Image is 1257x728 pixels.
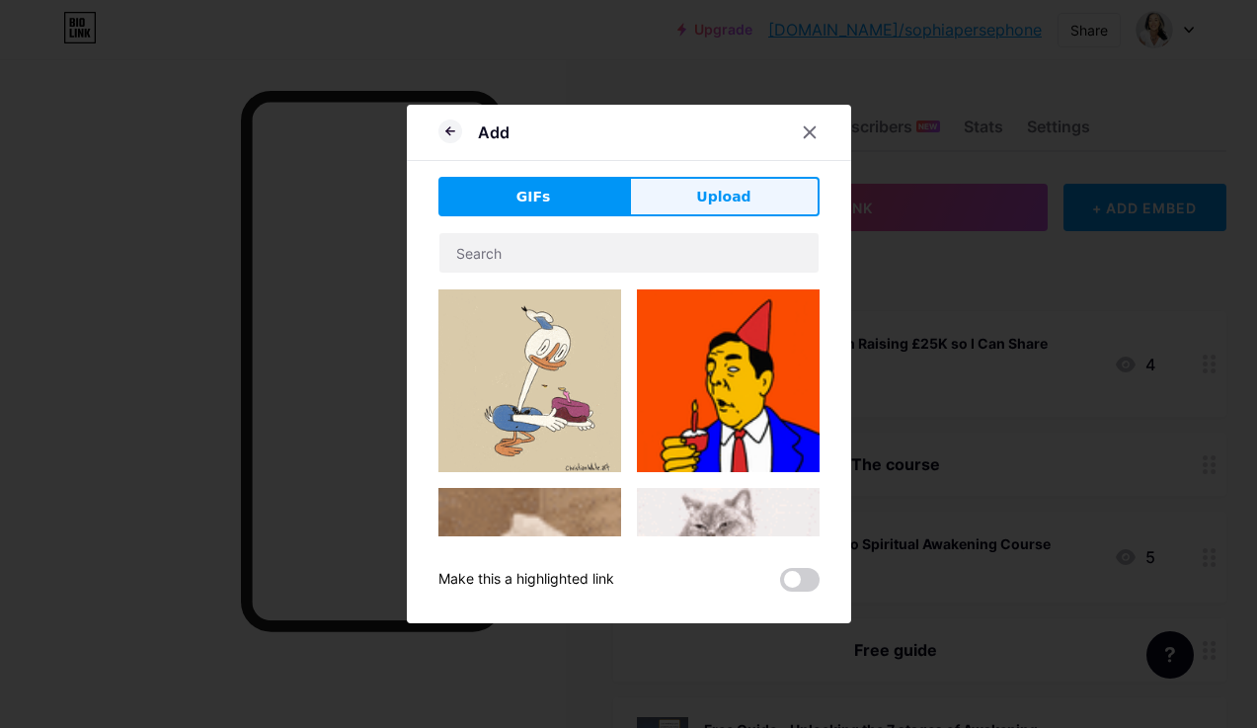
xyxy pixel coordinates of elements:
[516,187,551,207] span: GIFs
[438,289,621,472] img: Gihpy
[637,488,820,671] img: Gihpy
[438,568,614,592] div: Make this a highlighted link
[637,289,820,472] img: Gihpy
[439,233,819,273] input: Search
[438,177,629,216] button: GIFs
[696,187,750,207] span: Upload
[478,121,510,144] div: Add
[629,177,820,216] button: Upload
